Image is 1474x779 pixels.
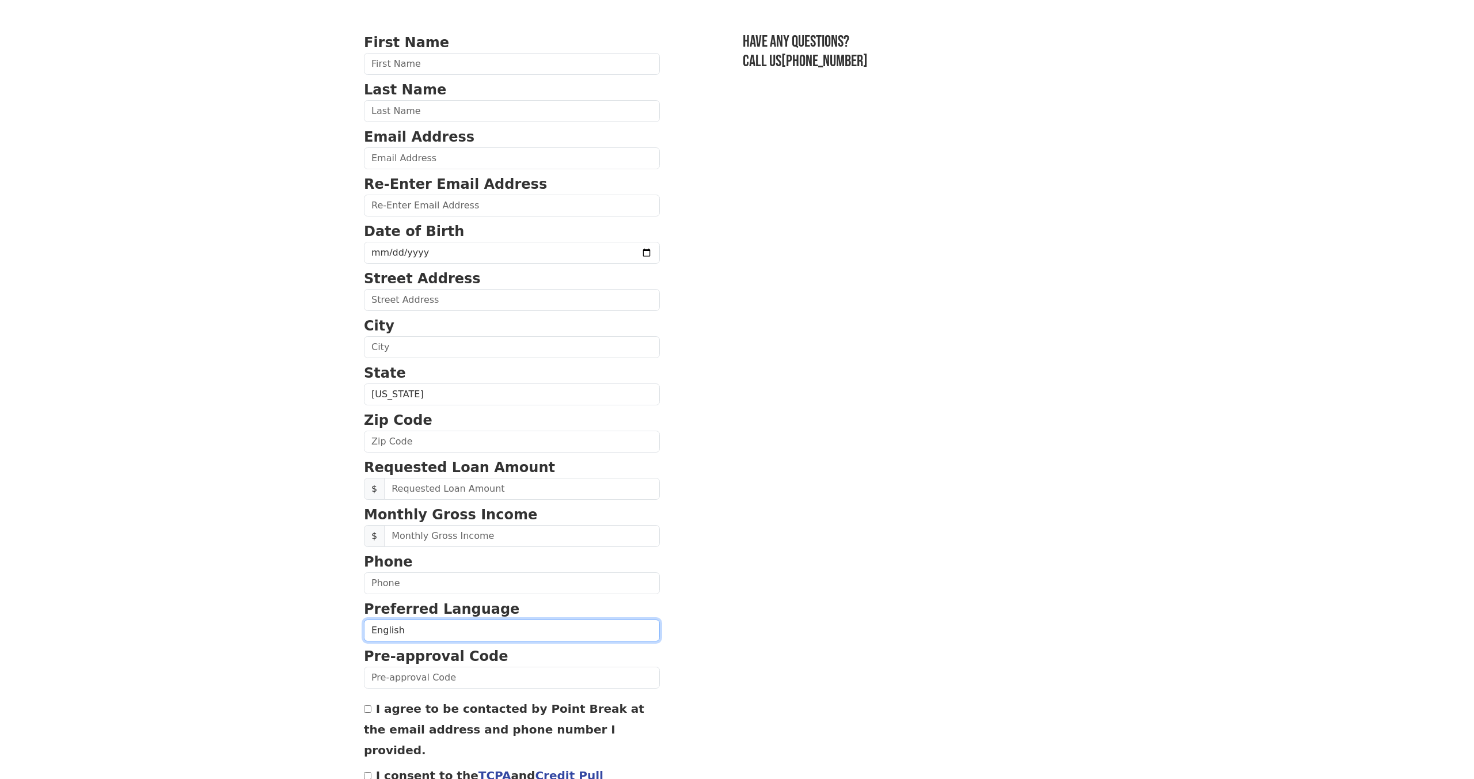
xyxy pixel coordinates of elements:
[364,289,660,311] input: Street Address
[364,35,449,51] strong: First Name
[364,365,406,381] strong: State
[364,702,644,757] label: I agree to be contacted by Point Break at the email address and phone number I provided.
[364,504,660,525] p: Monthly Gross Income
[743,32,1110,52] h3: Have any questions?
[364,478,385,500] span: $
[364,572,660,594] input: Phone
[364,601,519,617] strong: Preferred Language
[384,525,660,547] input: Monthly Gross Income
[364,223,464,240] strong: Date of Birth
[364,176,547,192] strong: Re-Enter Email Address
[364,53,660,75] input: First Name
[364,129,474,145] strong: Email Address
[364,412,432,428] strong: Zip Code
[364,100,660,122] input: Last Name
[364,431,660,453] input: Zip Code
[743,52,1110,71] h3: Call us
[364,554,413,570] strong: Phone
[781,52,868,71] a: [PHONE_NUMBER]
[384,478,660,500] input: Requested Loan Amount
[364,667,660,689] input: Pre-approval Code
[364,459,555,476] strong: Requested Loan Amount
[364,82,446,98] strong: Last Name
[364,318,394,334] strong: City
[364,648,508,664] strong: Pre-approval Code
[364,336,660,358] input: City
[364,271,481,287] strong: Street Address
[364,195,660,216] input: Re-Enter Email Address
[364,147,660,169] input: Email Address
[364,525,385,547] span: $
